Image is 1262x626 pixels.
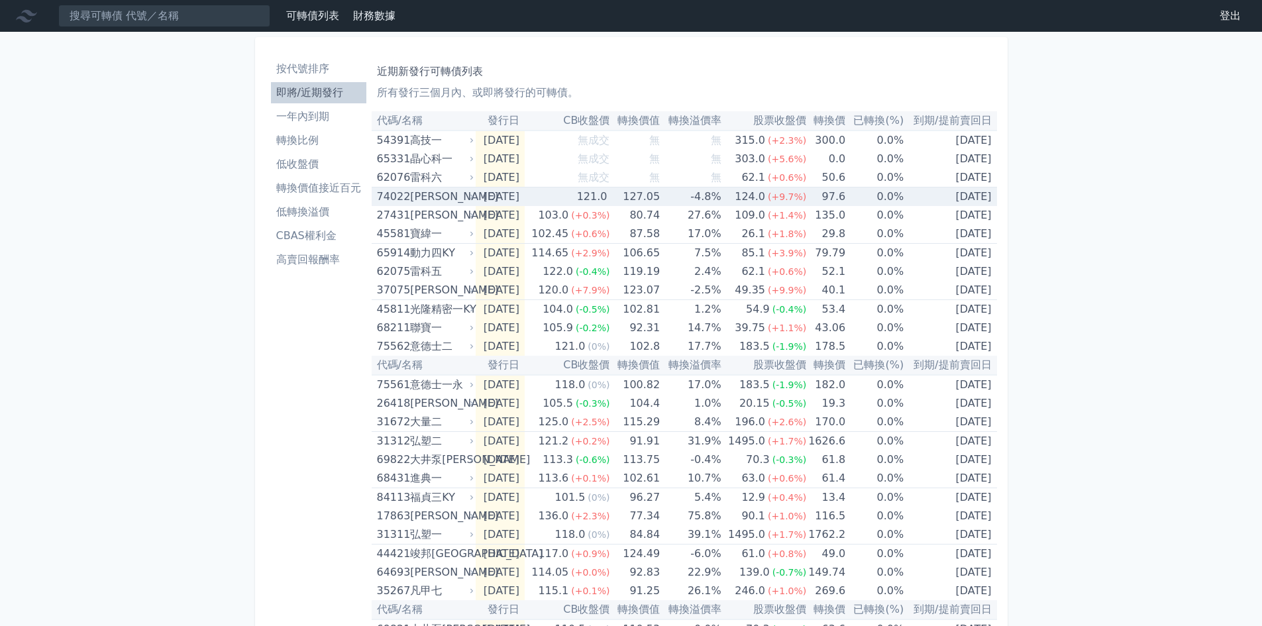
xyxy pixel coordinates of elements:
[377,469,407,488] div: 68431
[609,469,660,488] td: 102.61
[476,187,525,207] td: [DATE]
[609,394,660,413] td: 104.4
[571,210,609,221] span: (+0.3%)
[410,413,471,431] div: 大量二
[377,225,407,243] div: 45581
[271,201,366,223] a: 低轉換溢價
[649,171,660,183] span: 無
[377,300,407,319] div: 45811
[845,206,904,225] td: 0.0%
[806,375,845,394] td: 182.0
[904,281,996,300] td: [DATE]
[660,375,721,394] td: 17.0%
[806,150,845,168] td: 0.0
[806,244,845,263] td: 79.79
[476,488,525,507] td: [DATE]
[845,507,904,525] td: 0.0%
[739,262,768,281] div: 62.1
[725,432,768,450] div: 1495.0
[410,244,471,262] div: 動力四KY
[271,252,366,268] li: 高賣回報酬率
[806,262,845,281] td: 52.1
[377,337,407,356] div: 75562
[377,507,407,525] div: 17863
[609,319,660,337] td: 92.31
[660,111,721,130] th: 轉換溢價率
[660,394,721,413] td: 1.0%
[768,436,806,446] span: (+1.7%)
[904,225,996,244] td: [DATE]
[609,337,660,356] td: 102.8
[806,488,845,507] td: 13.4
[806,525,845,545] td: 1762.2
[535,545,571,563] div: 117.0
[552,488,588,507] div: 101.5
[806,469,845,488] td: 61.4
[845,488,904,507] td: 0.0%
[739,545,768,563] div: 61.0
[476,394,525,413] td: [DATE]
[768,172,806,183] span: (+0.6%)
[377,545,407,563] div: 44421
[904,413,996,432] td: [DATE]
[609,300,660,319] td: 102.81
[806,319,845,337] td: 43.06
[772,380,807,390] span: (-1.9%)
[732,131,768,150] div: 315.0
[410,525,471,544] div: 弘塑一
[845,525,904,545] td: 0.0%
[410,206,471,225] div: [PERSON_NAME]
[476,150,525,168] td: [DATE]
[410,187,471,206] div: [PERSON_NAME]
[609,545,660,564] td: 124.49
[904,356,996,375] th: 到期/提前賣回日
[571,285,609,295] span: (+7.9%)
[372,111,476,130] th: 代碼/名稱
[377,319,407,337] div: 68211
[410,394,471,413] div: [PERSON_NAME]
[845,545,904,564] td: 0.0%
[721,111,807,130] th: 股票收盤價
[410,488,471,507] div: 福貞三KY
[271,130,366,151] a: 轉換比例
[739,244,768,262] div: 85.1
[845,187,904,207] td: 0.0%
[377,488,407,507] div: 84113
[904,319,996,337] td: [DATE]
[772,454,807,465] span: (-0.3%)
[410,545,471,563] div: 竣邦[GEOGRAPHIC_DATA]
[271,109,366,125] li: 一年內到期
[571,473,609,484] span: (+0.1%)
[476,281,525,300] td: [DATE]
[660,206,721,225] td: 27.6%
[578,171,609,183] span: 無成交
[732,413,768,431] div: 196.0
[904,507,996,525] td: [DATE]
[588,380,609,390] span: (0%)
[588,529,609,540] span: (0%)
[574,187,610,206] div: 121.0
[377,187,407,206] div: 74022
[737,394,772,413] div: 20.15
[271,61,366,77] li: 按代號排序
[711,171,721,183] span: 無
[377,525,407,544] div: 31311
[588,492,609,503] span: (0%)
[845,432,904,451] td: 0.0%
[609,450,660,469] td: 113.75
[711,152,721,165] span: 無
[540,300,576,319] div: 104.0
[845,394,904,413] td: 0.0%
[525,356,610,375] th: CB收盤價
[904,469,996,488] td: [DATE]
[552,376,588,394] div: 118.0
[271,180,366,196] li: 轉換價值接近百元
[660,507,721,525] td: 75.8%
[768,135,806,146] span: (+2.3%)
[271,249,366,270] a: 高賣回報酬率
[904,130,996,150] td: [DATE]
[535,206,571,225] div: 103.0
[609,187,660,207] td: 127.05
[660,337,721,356] td: 17.7%
[768,210,806,221] span: (+1.4%)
